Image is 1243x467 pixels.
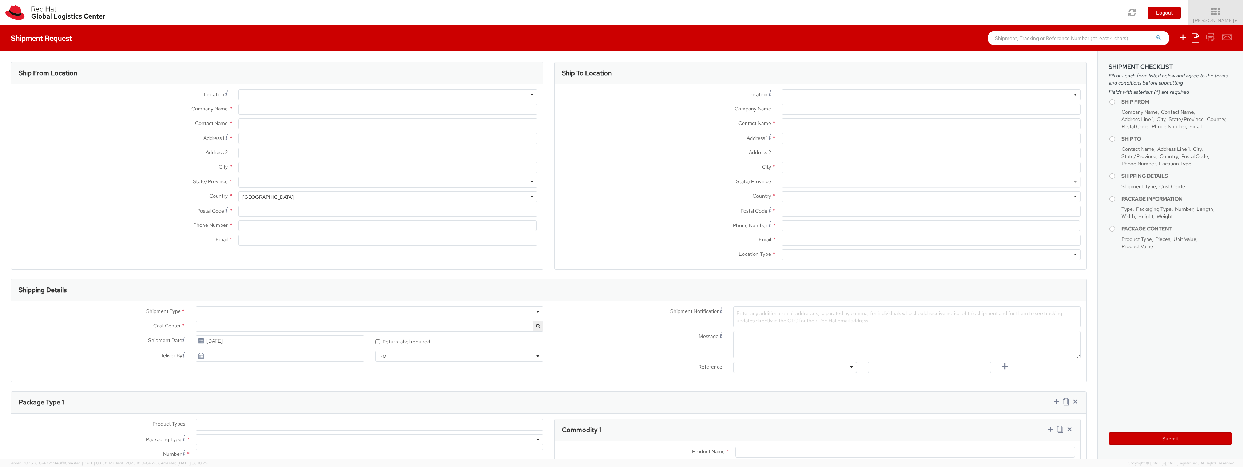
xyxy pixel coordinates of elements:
[1121,116,1153,122] span: Address Line 1
[206,149,228,156] span: Address 2
[1121,99,1232,105] h4: Ship From
[1157,146,1190,152] span: Address Line 1
[163,460,208,466] span: master, [DATE] 08:10:29
[146,436,182,443] span: Packaging Type
[1136,206,1172,212] span: Packaging Type
[738,120,771,126] span: Contact Name
[699,333,719,339] span: Message
[19,399,64,406] h3: Package Type 1
[113,460,208,466] span: Client: 2025.18.0-0e69584
[1181,153,1208,160] span: Postal Code
[698,363,722,370] span: Reference
[159,352,182,359] span: Deliver By
[148,337,182,344] span: Shipment Date
[191,105,228,112] span: Company Name
[195,120,228,126] span: Contact Name
[740,208,767,214] span: Postal Code
[747,91,767,98] span: Location
[759,236,771,243] span: Email
[9,460,112,466] span: Server: 2025.18.0-4329943ff18
[19,286,67,294] h3: Shipping Details
[562,426,601,434] h3: Commodity 1
[1121,153,1156,160] span: State/Province
[1121,213,1135,220] span: Width
[197,208,224,214] span: Postal Code
[670,307,720,315] span: Shipment Notification
[762,164,771,170] span: City
[1196,206,1213,212] span: Length
[736,310,1062,324] span: Enter any additional email addresses, separated by comma, for individuals who should receive noti...
[68,460,112,466] span: master, [DATE] 08:38:12
[209,193,228,199] span: Country
[215,236,228,243] span: Email
[1121,196,1232,202] h4: Package Information
[1157,116,1165,122] span: City
[735,105,771,112] span: Company Name
[1175,206,1193,212] span: Number
[375,339,380,344] input: Return label required
[1121,226,1232,232] h4: Package Content
[1121,123,1148,130] span: Postal Code
[1157,213,1173,220] span: Weight
[1121,146,1154,152] span: Contact Name
[1109,64,1232,70] h3: Shipment Checklist
[204,91,224,98] span: Location
[1234,18,1238,24] span: ▼
[1189,123,1202,130] span: Email
[1169,116,1204,122] span: State/Province
[692,448,725,455] span: Product Name
[375,337,431,345] label: Return label required
[11,34,72,42] h4: Shipment Request
[1160,153,1178,160] span: Country
[739,251,771,257] span: Location Type
[1152,123,1186,130] span: Phone Number
[1121,183,1156,190] span: Shipment Type
[733,222,767,229] span: Phone Number
[163,451,182,457] span: Number
[1161,109,1194,115] span: Contact Name
[1121,173,1232,179] h4: Shipping Details
[1109,88,1232,96] span: Fields with asterisks (*) are required
[1159,183,1187,190] span: Cost Center
[988,31,1169,45] input: Shipment, Tracking or Reference Number (at least 4 chars)
[146,307,181,316] span: Shipment Type
[153,322,181,330] span: Cost Center
[749,149,771,156] span: Address 2
[1121,206,1133,212] span: Type
[1148,7,1181,19] button: Logout
[562,69,612,77] h3: Ship To Location
[1121,160,1156,167] span: Phone Number
[152,420,185,427] span: Product Types
[736,178,771,185] span: State/Province
[193,222,228,228] span: Phone Number
[5,5,105,20] img: rh-logistics-00dfa346123c4ec078e1.svg
[1193,17,1238,24] span: [PERSON_NAME]
[203,135,224,141] span: Address 1
[19,69,77,77] h3: Ship From Location
[752,193,771,199] span: Country
[747,135,767,141] span: Address 1
[1193,146,1202,152] span: City
[1121,243,1153,250] span: Product Value
[1121,109,1158,115] span: Company Name
[242,193,294,201] div: [GEOGRAPHIC_DATA]
[1138,213,1153,220] span: Height
[1207,116,1225,122] span: Country
[1155,236,1170,242] span: Pieces
[193,178,228,185] span: State/Province
[1159,160,1191,167] span: Location Type
[1109,432,1232,445] button: Submit
[1109,72,1232,86] span: Fill out each form listed below and agree to the terms and conditions before submitting
[219,164,228,170] span: City
[1121,236,1152,242] span: Product Type
[1121,136,1232,142] h4: Ship To
[379,353,387,360] div: PM
[1128,460,1234,466] span: Copyright © [DATE]-[DATE] Agistix Inc., All Rights Reserved
[1173,236,1196,242] span: Unit Value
